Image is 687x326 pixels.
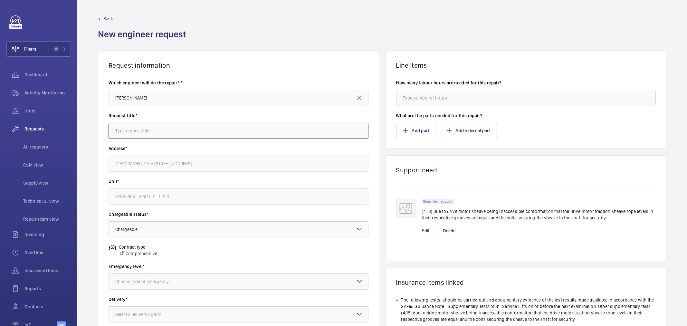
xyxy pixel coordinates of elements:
[109,211,368,217] label: Chargeable status*
[119,250,157,257] a: Comprehensive
[440,123,497,138] button: Add external part
[396,123,436,138] button: Add part
[115,278,185,285] div: Choose level of emergency
[24,108,71,114] span: Units
[115,311,177,318] div: Select a delivery option
[24,46,36,52] span: Filters
[396,166,656,174] h1: Support need
[109,188,368,205] input: Enter unit
[109,296,368,302] label: Delivery*
[401,297,656,322] li: The following test(s) should be carried out and documentary evidence of the test results made ava...
[396,112,656,119] label: What are the parts needed for this repair?
[6,41,71,57] button: Filters2
[109,263,368,270] label: Emergency level*
[109,156,368,172] input: Enter address
[109,61,368,69] h1: Request information
[24,90,71,96] span: Activity Monitoring
[396,90,656,106] input: Type number of hours
[396,278,656,286] h1: Insurance items linked
[23,162,71,168] span: CSM view
[109,123,368,139] input: Type request title
[23,198,71,204] span: Technical S. view
[103,15,113,22] span: Back
[24,249,71,256] span: Overtime
[424,200,452,203] p: Repair team support
[24,126,71,132] span: Requests
[422,227,436,234] div: Edit
[24,231,71,238] span: Invoicing
[422,208,656,221] p: (4;18) due to drive motor sheave being inaccessible conformation that the drive motor traction sh...
[24,303,71,310] span: Contacts
[54,46,59,52] span: 2
[24,72,71,78] span: Dashboard
[109,90,368,106] input: Select engineer
[396,61,656,69] h1: Line items
[109,178,368,185] label: Unit*
[98,28,190,51] h1: New engineer request
[109,80,368,86] label: Which engineer will do the repair? *
[24,267,71,274] span: Insurance items
[396,80,656,86] label: How many labour hours are needed for this repair?
[23,144,71,150] span: All requests
[109,112,368,119] label: Request title*
[23,216,71,222] span: Repair team view
[119,244,157,250] p: Contract type
[24,285,71,292] span: Reports
[436,227,462,234] div: Delete
[109,145,368,152] label: Address*
[23,180,71,186] span: Supply view
[115,227,138,232] span: Chargeable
